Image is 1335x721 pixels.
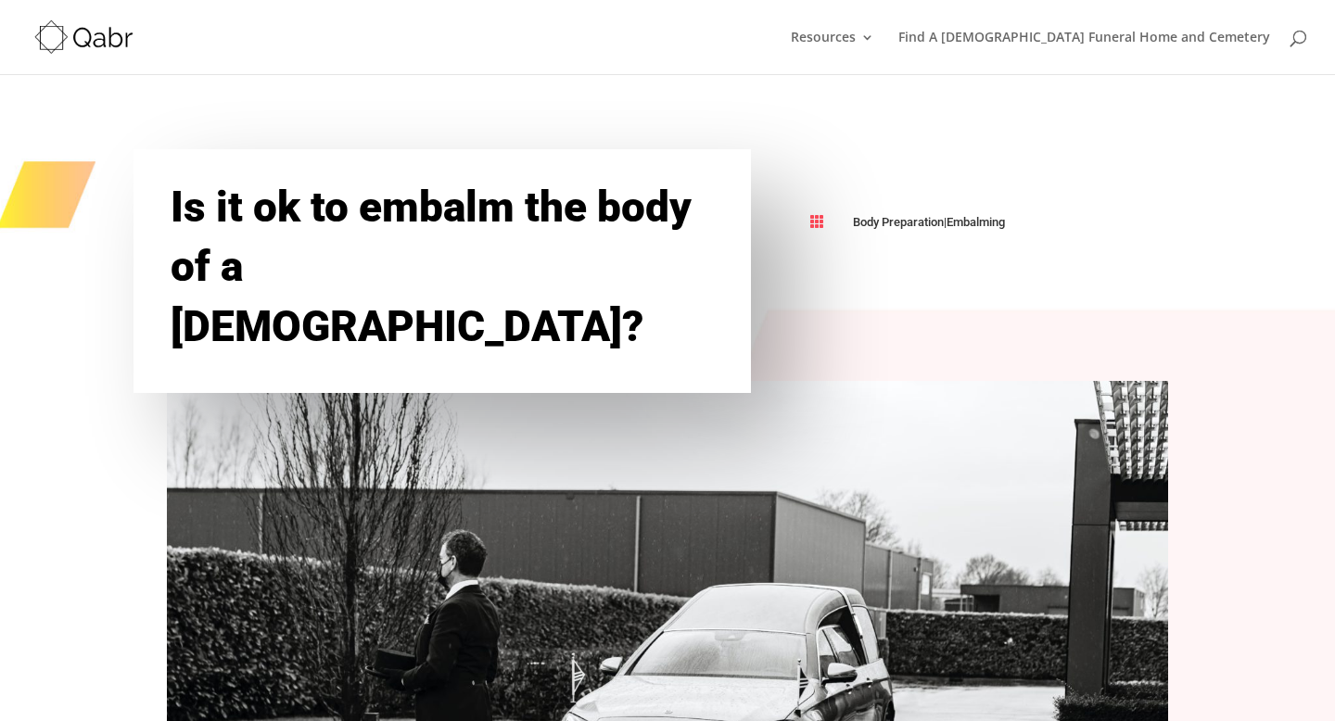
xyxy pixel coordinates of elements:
[947,215,1005,229] a: Embalming
[809,214,824,229] span: 
[171,177,714,365] h1: Is it ok to embalm the body of a [DEMOGRAPHIC_DATA]?
[898,31,1270,74] a: Find A [DEMOGRAPHIC_DATA] Funeral Home and Cemetery
[791,31,874,74] a: Resources
[853,215,944,229] a: Body Preparation
[853,215,1005,229] span: |
[32,17,136,57] img: Qabr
